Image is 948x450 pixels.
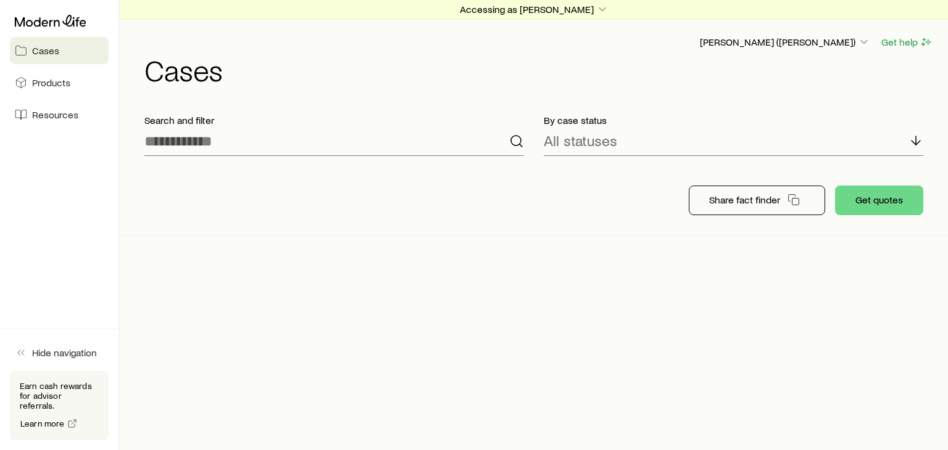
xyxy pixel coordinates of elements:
[544,132,617,149] p: All statuses
[10,101,109,128] a: Resources
[881,35,933,49] button: Get help
[32,76,70,89] span: Products
[544,114,923,126] p: By case status
[10,339,109,366] button: Hide navigation
[700,36,870,48] p: [PERSON_NAME] ([PERSON_NAME])
[10,37,109,64] a: Cases
[460,3,609,15] p: Accessing as [PERSON_NAME]
[699,35,871,50] button: [PERSON_NAME] ([PERSON_NAME])
[20,381,99,411] p: Earn cash rewards for advisor referrals.
[32,44,59,57] span: Cases
[32,346,97,359] span: Hide navigation
[20,419,65,428] span: Learn more
[10,69,109,96] a: Products
[144,114,524,126] p: Search and filter
[10,371,109,440] div: Earn cash rewards for advisor referrals.Learn more
[32,108,78,121] span: Resources
[835,186,923,215] button: Get quotes
[709,194,780,206] p: Share fact finder
[689,186,825,215] button: Share fact finder
[144,55,933,84] h1: Cases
